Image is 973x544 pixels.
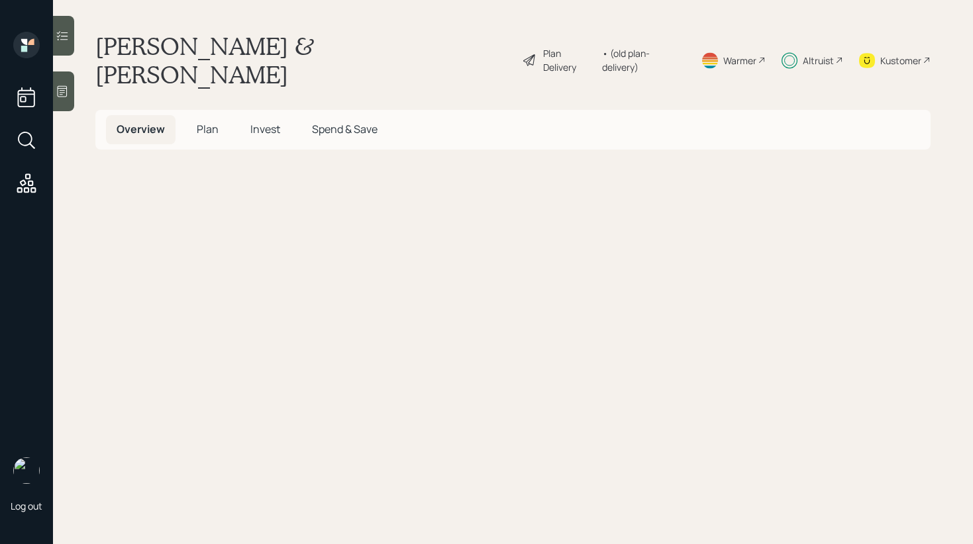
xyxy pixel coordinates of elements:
[312,122,378,136] span: Spend & Save
[543,46,595,74] div: Plan Delivery
[723,54,756,68] div: Warmer
[602,46,685,74] div: • (old plan-delivery)
[880,54,921,68] div: Kustomer
[117,122,165,136] span: Overview
[13,457,40,484] img: retirable_logo.png
[803,54,834,68] div: Altruist
[250,122,280,136] span: Invest
[197,122,219,136] span: Plan
[95,32,511,89] h1: [PERSON_NAME] & [PERSON_NAME]
[11,500,42,512] div: Log out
